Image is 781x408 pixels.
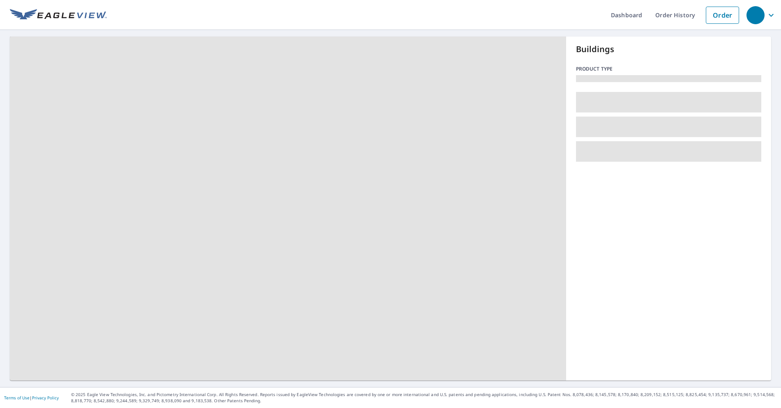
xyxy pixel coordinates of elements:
a: Terms of Use [4,395,30,401]
p: © 2025 Eagle View Technologies, Inc. and Pictometry International Corp. All Rights Reserved. Repo... [71,392,777,404]
img: EV Logo [10,9,107,21]
a: Privacy Policy [32,395,59,401]
p: Buildings [576,43,761,55]
a: Order [706,7,739,24]
p: | [4,395,59,400]
p: Product type [576,65,761,73]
